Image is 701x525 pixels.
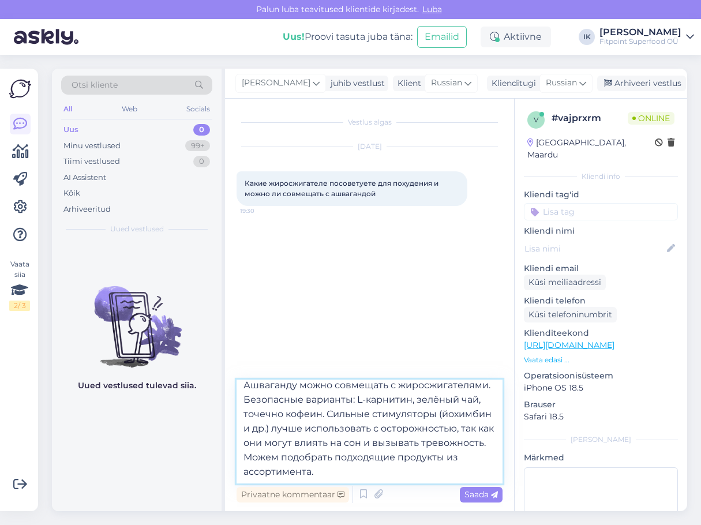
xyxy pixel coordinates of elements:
span: Какие жиросжигателе посоветуете для похудения и можно ли совмещать с ашвагандой [245,179,440,198]
div: 0 [193,124,210,136]
p: iPhone OS 18.5 [524,382,678,394]
div: Minu vestlused [63,140,121,152]
div: Uus [63,124,78,136]
span: Online [628,112,674,125]
span: v [534,115,538,124]
div: Küsi telefoninumbrit [524,307,617,322]
span: 19:30 [240,207,283,215]
div: Arhiveeri vestlus [597,76,686,91]
div: Vestlus algas [237,117,503,127]
div: 99+ [185,140,210,152]
span: Saada [464,489,498,500]
button: Emailid [417,26,467,48]
p: Kliendi nimi [524,225,678,237]
span: Uued vestlused [110,224,164,234]
input: Lisa tag [524,203,678,220]
p: Kliendi tag'id [524,189,678,201]
div: Vaata siia [9,259,30,311]
p: Uued vestlused tulevad siia. [78,380,196,392]
p: Operatsioonisüsteem [524,370,678,382]
b: Uus! [283,31,305,42]
div: Klient [393,77,421,89]
p: Kliendi telefon [524,295,678,307]
div: Klienditugi [487,77,536,89]
div: Küsi meiliaadressi [524,275,606,290]
p: Safari 18.5 [524,411,678,423]
div: [PERSON_NAME] [599,28,681,37]
div: All [61,102,74,117]
div: # vajprxrm [552,111,628,125]
div: 0 [193,156,210,167]
p: Märkmed [524,452,678,464]
div: AI Assistent [63,172,106,183]
p: Brauser [524,399,678,411]
div: IK [579,29,595,45]
textarea: Здравствуйте! 👋 Ашваганду можно совмещать с жиросжигателями. Безопасные варианты: L-карнитин, зел... [237,380,503,483]
a: [URL][DOMAIN_NAME] [524,340,614,350]
div: Fitpoint Superfood OÜ [599,37,681,46]
span: Russian [546,77,577,89]
div: Web [119,102,140,117]
div: 2 / 3 [9,301,30,311]
a: [PERSON_NAME]Fitpoint Superfood OÜ [599,28,694,46]
div: [PERSON_NAME] [524,434,678,445]
div: Socials [184,102,212,117]
span: Russian [431,77,462,89]
div: Proovi tasuta juba täna: [283,30,413,44]
p: Klienditeekond [524,327,678,339]
div: juhib vestlust [326,77,385,89]
div: Aktiivne [481,27,551,47]
div: [GEOGRAPHIC_DATA], Maardu [527,137,655,161]
p: Kliendi email [524,262,678,275]
img: Askly Logo [9,78,31,100]
div: [DATE] [237,141,503,152]
span: [PERSON_NAME] [242,77,310,89]
div: Kõik [63,187,80,199]
p: Vaata edasi ... [524,355,678,365]
span: Otsi kliente [72,79,118,91]
div: Arhiveeritud [63,204,111,215]
input: Lisa nimi [524,242,665,255]
div: Privaatne kommentaar [237,487,349,502]
div: Kliendi info [524,171,678,182]
span: Luba [419,4,445,14]
img: No chats [52,265,222,369]
div: Tiimi vestlused [63,156,120,167]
